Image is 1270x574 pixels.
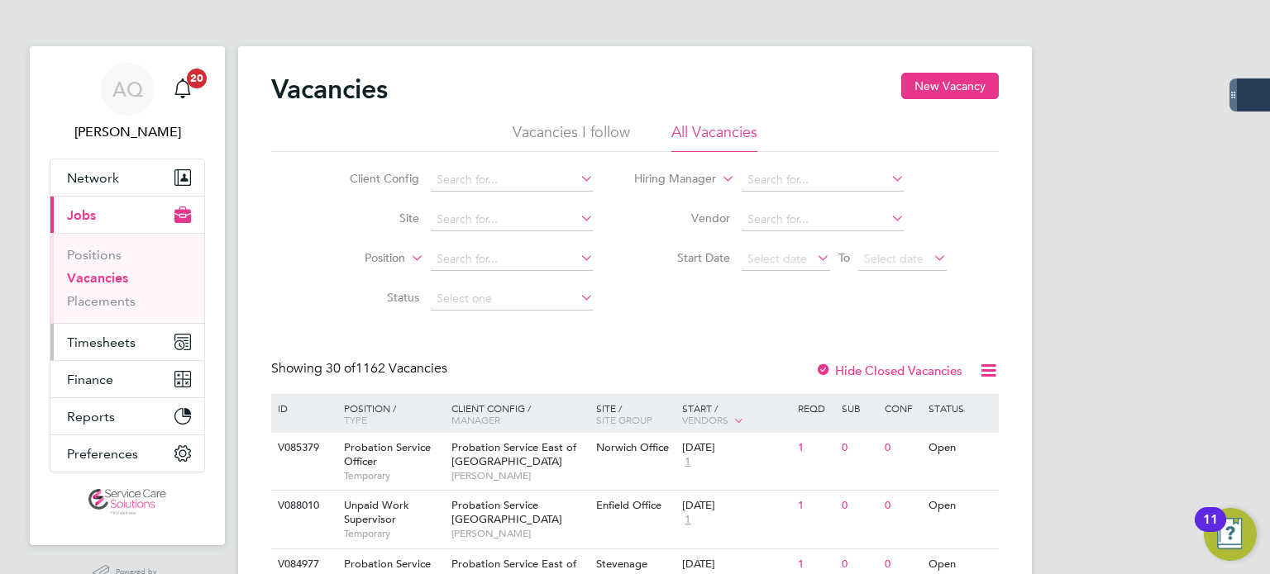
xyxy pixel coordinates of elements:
[344,469,443,482] span: Temporary
[67,170,119,186] span: Network
[50,361,204,397] button: Finance
[67,334,136,350] span: Timesheets
[50,398,204,434] button: Reports
[344,413,367,426] span: Type
[344,498,409,526] span: Unpaid Work Supervisor
[344,527,443,540] span: Temporary
[50,63,205,142] a: AQ[PERSON_NAME]
[67,293,136,309] a: Placements
[67,372,113,387] span: Finance
[310,250,405,267] label: Position
[271,73,388,106] h2: Vacancies
[451,527,588,540] span: [PERSON_NAME]
[324,290,419,305] label: Status
[924,491,996,521] div: Open
[451,440,576,468] span: Probation Service East of [GEOGRAPHIC_DATA]
[431,168,594,192] input: Search for...
[50,324,204,360] button: Timesheets
[682,513,693,527] span: 1
[50,159,204,196] button: Network
[50,233,204,323] div: Jobs
[682,557,790,572] div: [DATE]
[864,251,924,266] span: Select date
[326,360,447,377] span: 1162 Vacancies
[592,394,679,434] div: Site /
[431,208,594,231] input: Search for...
[635,250,730,265] label: Start Date
[747,251,807,266] span: Select date
[451,498,562,526] span: Probation Service [GEOGRAPHIC_DATA]
[815,363,962,378] label: Hide Closed Vacancies
[274,491,332,521] div: V088010
[67,446,138,462] span: Preferences
[50,489,205,515] a: Go to home page
[1203,519,1218,541] div: 11
[682,499,790,513] div: [DATE]
[682,413,728,426] span: Vendors
[344,440,431,468] span: Probation Service Officer
[838,433,881,463] div: 0
[274,433,332,463] div: V085379
[596,440,669,454] span: Norwich Office
[451,469,588,482] span: [PERSON_NAME]
[838,491,881,521] div: 0
[50,435,204,472] button: Preferences
[678,394,794,435] div: Start /
[635,211,730,225] label: Vendor
[67,207,96,223] span: Jobs
[682,455,693,469] span: 1
[513,122,630,152] li: Vacancies I follow
[324,171,419,186] label: Client Config
[187,69,207,88] span: 20
[447,394,592,434] div: Client Config /
[166,63,199,116] a: 20
[324,211,419,225] label: Site
[881,491,924,521] div: 0
[431,287,594,311] input: Select one
[794,491,837,521] div: 1
[742,168,905,192] input: Search for...
[794,433,837,463] div: 1
[1204,508,1257,561] button: Open Resource Center, 11 new notifications
[742,208,905,231] input: Search for...
[794,394,837,422] div: Reqd
[67,270,128,286] a: Vacancies
[67,409,115,425] span: Reports
[67,247,122,263] a: Positions
[326,360,356,377] span: 30 of
[924,433,996,463] div: Open
[596,498,661,512] span: Enfield Office
[833,247,855,268] span: To
[881,394,924,422] div: Conf
[596,413,652,426] span: Site Group
[50,122,205,142] span: Andrew Quinney
[112,78,143,100] span: AQ
[88,489,166,515] img: servicecare-logo-retina.png
[431,248,594,271] input: Search for...
[671,122,757,152] li: All Vacancies
[271,360,451,377] div: Showing
[451,413,500,426] span: Manager
[924,394,996,422] div: Status
[50,197,204,233] button: Jobs
[274,394,332,422] div: ID
[332,394,447,434] div: Position /
[881,433,924,463] div: 0
[682,441,790,455] div: [DATE]
[901,73,999,99] button: New Vacancy
[838,394,881,422] div: Sub
[621,171,716,187] label: Hiring Manager
[30,46,225,545] nav: Main navigation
